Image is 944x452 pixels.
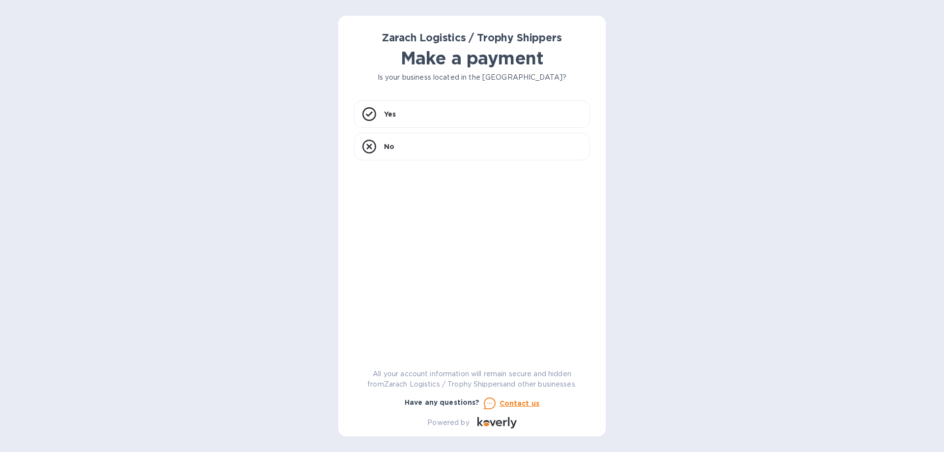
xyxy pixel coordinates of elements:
p: Is your business located in the [GEOGRAPHIC_DATA]? [354,72,590,83]
p: Powered by [427,418,469,428]
b: Zarach Logistics / Trophy Shippers [382,31,561,44]
b: Have any questions? [405,398,480,406]
h1: Make a payment [354,48,590,68]
u: Contact us [500,399,540,407]
p: No [384,142,394,151]
p: Yes [384,109,396,119]
p: All your account information will remain secure and hidden from Zarach Logistics / Trophy Shipper... [354,369,590,390]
